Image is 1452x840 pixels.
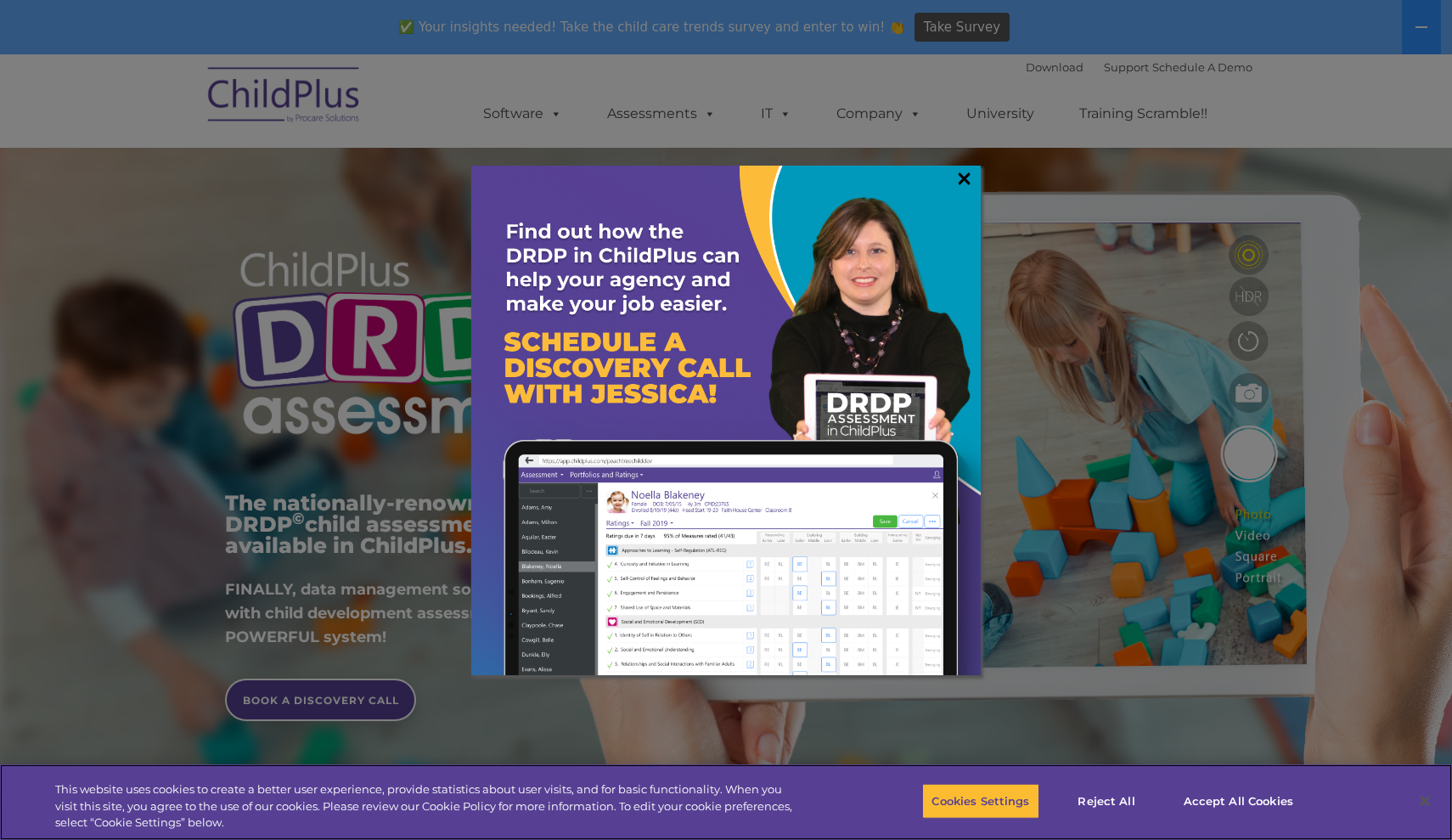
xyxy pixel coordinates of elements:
[1406,782,1444,820] button: Close
[55,781,799,832] div: This website uses cookies to create a better user experience, provide statistics about user visit...
[1174,783,1303,819] button: Accept All Cookies
[1054,783,1160,819] button: Reject All
[922,783,1038,819] button: Cookies Settings
[954,170,974,187] a: ×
